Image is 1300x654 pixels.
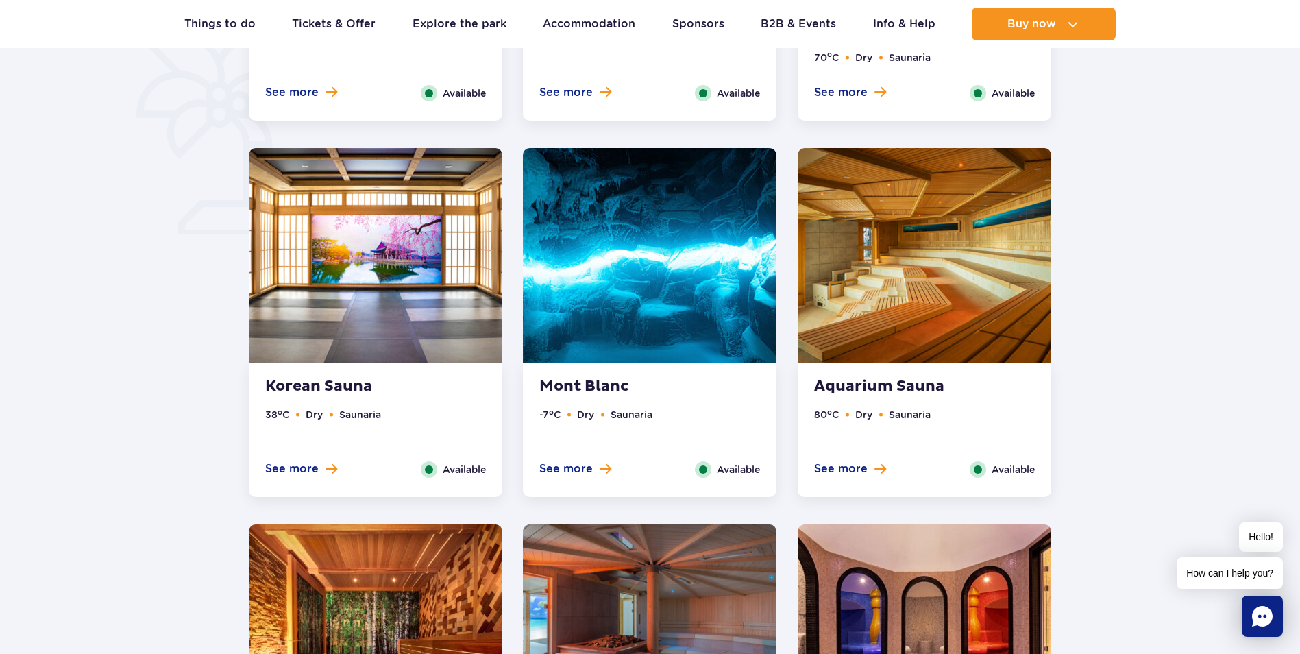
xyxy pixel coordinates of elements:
[1007,18,1056,30] span: Buy now
[1242,596,1283,637] div: Chat
[443,462,486,477] span: Available
[577,407,594,422] li: Dry
[523,148,776,363] img: Mont Blanc
[814,461,868,476] span: See more
[889,50,931,65] li: Saunaria
[265,461,319,476] span: See more
[539,85,611,100] button: See more
[814,85,886,100] button: See more
[814,407,839,422] li: 80 C
[339,407,381,422] li: Saunaria
[889,407,931,422] li: Saunaria
[549,408,554,417] sup: o
[278,408,282,417] sup: o
[814,50,839,65] li: 70 C
[827,408,832,417] sup: o
[814,461,886,476] button: See more
[761,8,836,40] a: B2B & Events
[717,462,760,477] span: Available
[539,407,561,422] li: -7 C
[873,8,935,40] a: Info & Help
[611,407,652,422] li: Saunaria
[827,50,832,59] sup: o
[265,85,337,100] button: See more
[443,86,486,101] span: Available
[539,377,705,396] strong: Mont Blanc
[539,85,593,100] span: See more
[672,8,724,40] a: Sponsors
[855,407,872,422] li: Dry
[249,148,502,363] img: Koreańska sala wypoczynku
[992,86,1035,101] span: Available
[814,85,868,100] span: See more
[306,407,323,422] li: Dry
[543,8,635,40] a: Accommodation
[265,407,289,422] li: 38 C
[814,377,980,396] strong: Aquarium Sauna
[798,148,1051,363] img: Sauna Akwarium
[265,377,431,396] strong: Korean Sauna
[413,8,506,40] a: Explore the park
[265,85,319,100] span: See more
[1239,522,1283,552] span: Hello!
[292,8,376,40] a: Tickets & Offer
[855,50,872,65] li: Dry
[717,86,760,101] span: Available
[184,8,256,40] a: Things to do
[539,461,611,476] button: See more
[992,462,1035,477] span: Available
[972,8,1116,40] button: Buy now
[539,461,593,476] span: See more
[265,461,337,476] button: See more
[1177,557,1283,589] span: How can I help you?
